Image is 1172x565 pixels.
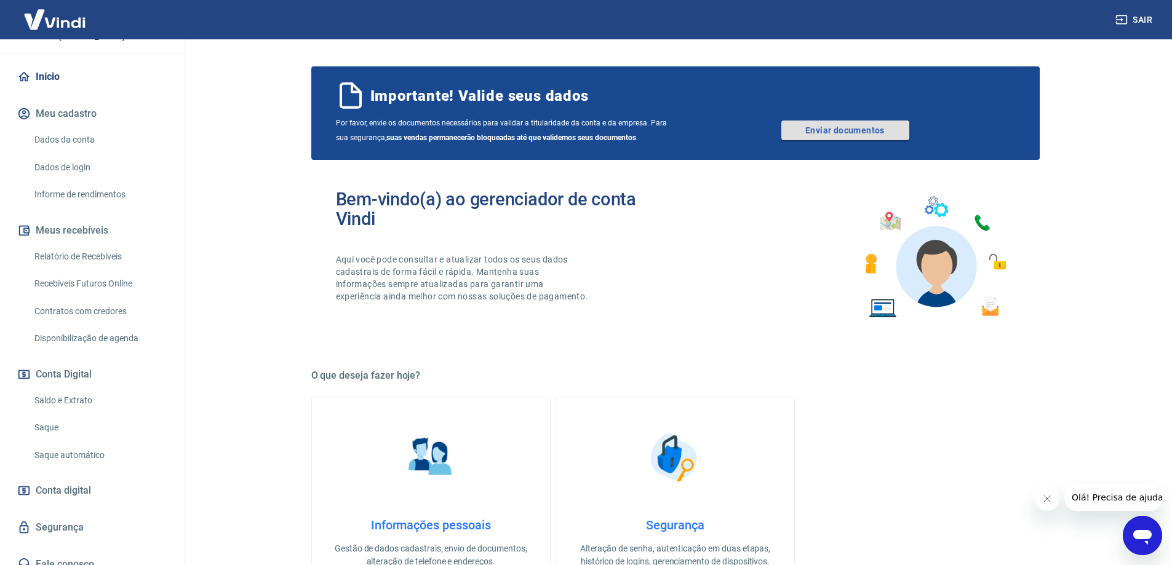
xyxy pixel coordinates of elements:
img: Segurança [644,427,706,488]
a: Segurança [15,514,169,541]
a: Saque [30,415,169,440]
a: Saldo e Extrato [30,388,169,413]
img: Imagem de um avatar masculino com diversos icones exemplificando as funcionalidades do gerenciado... [854,189,1015,325]
a: Conta digital [15,477,169,504]
a: Informe de rendimentos [30,182,169,207]
span: Olá! Precisa de ajuda? [7,9,103,18]
button: Meu cadastro [15,100,169,127]
button: Meus recebíveis [15,217,169,244]
a: Enviar documentos [781,121,909,140]
p: Aqui você pode consultar e atualizar todos os seus dados cadastrais de forma fácil e rápida. Mant... [336,253,591,302]
a: Disponibilização de agenda [30,326,169,351]
a: Dados de login [30,155,169,180]
h4: Informações pessoais [332,518,530,532]
a: Recebíveis Futuros Online [30,271,169,296]
iframe: Fechar mensagem [1035,486,1059,511]
button: Sair [1113,9,1157,31]
a: Dados da conta [30,127,169,152]
h2: Bem-vindo(a) ao gerenciador de conta Vindi [336,189,676,229]
iframe: Botão para abrir a janela de mensagens [1123,516,1162,555]
h5: O que deseja fazer hoje? [311,369,1040,382]
span: Por favor, envie os documentos necessários para validar a titularidade da conta e da empresa. Par... [336,116,676,145]
button: Conta Digital [15,361,169,388]
a: Saque automático [30,443,169,468]
img: Vindi [15,1,95,38]
h4: Segurança [576,518,775,532]
iframe: Mensagem da empresa [1064,484,1162,511]
b: suas vendas permanecerão bloqueadas até que validemos seus documentos [386,133,636,142]
span: Importante! Valide seus dados [370,86,589,106]
span: Conta digital [36,482,91,499]
a: Relatório de Recebíveis [30,244,169,269]
a: Contratos com credores [30,299,169,324]
img: Informações pessoais [400,427,461,488]
a: Início [15,63,169,90]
